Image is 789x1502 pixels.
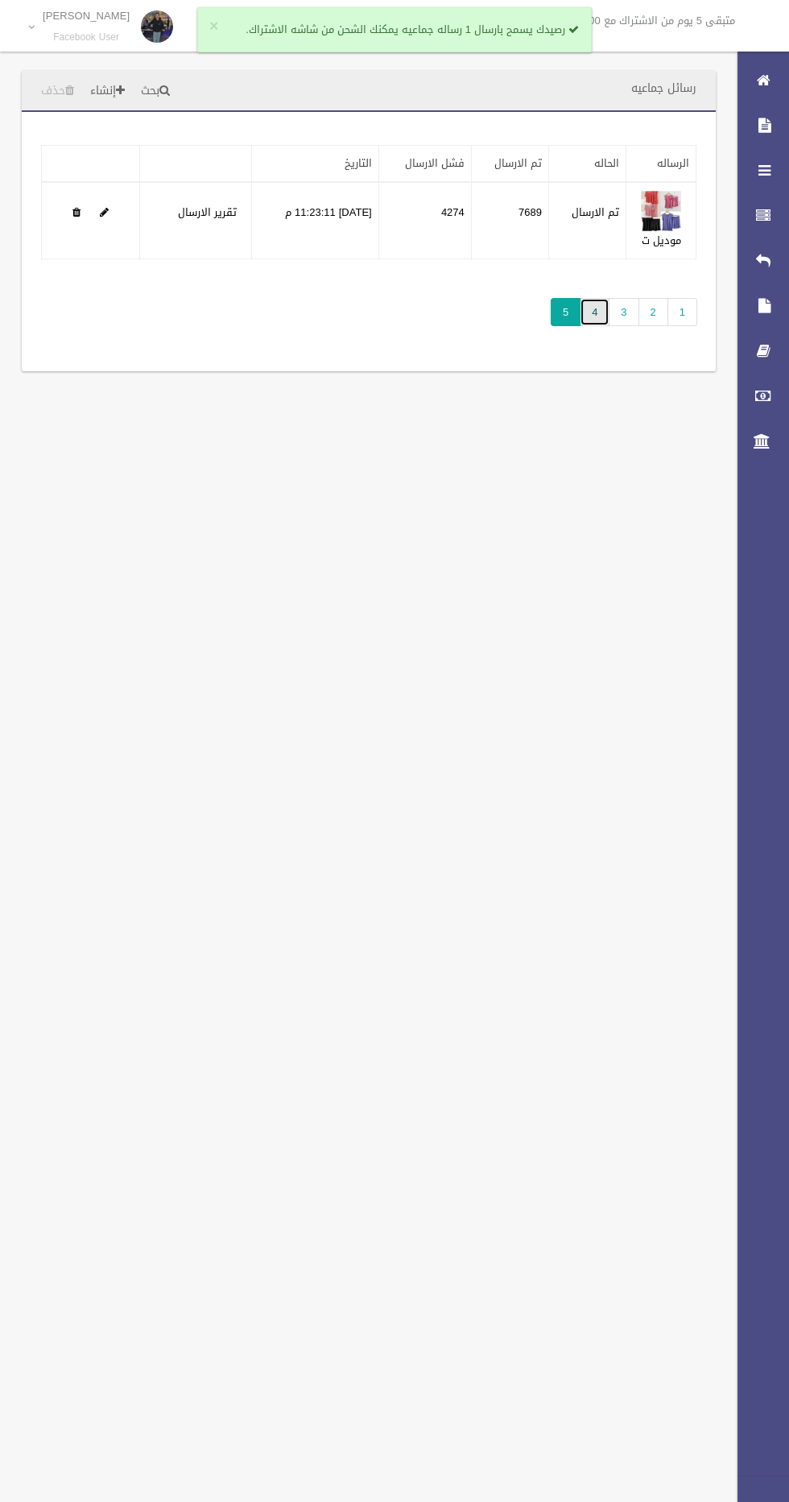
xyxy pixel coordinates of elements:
[580,298,609,326] a: 4
[197,7,592,52] div: رصيدك يسمح بارسال 1 رساله جماعيه يمكنك الشحن من شاشه الاشتراك.
[612,72,716,104] header: رسائل جماعيه
[638,298,668,326] a: 2
[252,182,379,259] td: [DATE] 11:23:11 م
[609,298,638,326] a: 3
[494,153,542,173] a: تم الارسال
[667,298,697,326] a: 1
[134,77,176,106] a: بحث
[626,146,696,183] th: الرساله
[100,202,109,222] a: Edit
[572,203,619,222] label: تم الارسال
[178,202,237,222] a: تقرير الارسال
[43,10,130,22] p: [PERSON_NAME]
[84,77,131,106] a: إنشاء
[345,153,372,173] a: التاريخ
[642,230,681,250] a: موديل ت
[209,19,218,35] button: ×
[405,153,465,173] a: فشل الارسال
[641,202,681,222] a: Edit
[43,31,130,43] small: Facebook User
[641,191,681,231] img: 638925315215308996.jpg
[551,298,580,326] span: 5
[548,146,626,183] th: الحاله
[378,182,471,259] td: 4274
[471,182,548,259] td: 7689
